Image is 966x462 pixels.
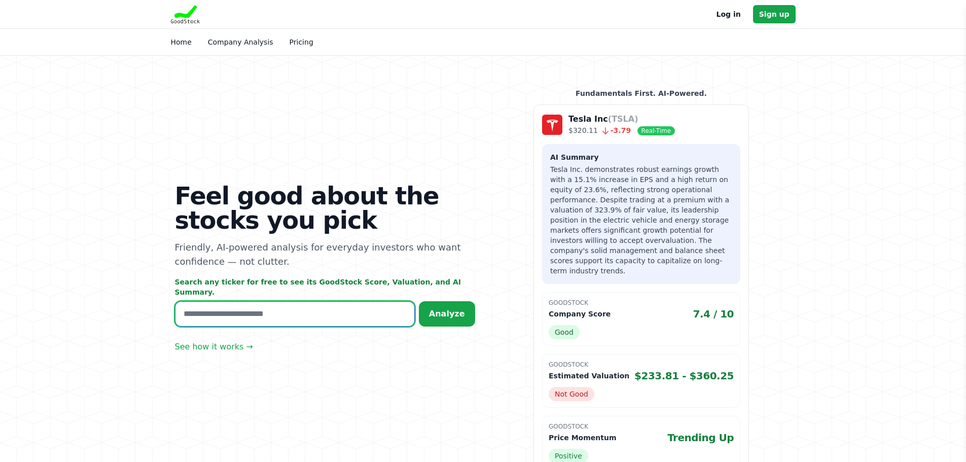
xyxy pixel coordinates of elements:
[549,387,594,401] span: Not Good
[419,301,475,327] button: Analyze
[290,38,313,46] a: Pricing
[598,126,631,134] span: -3.79
[549,371,629,381] p: Estimated Valuation
[549,309,611,319] p: Company Score
[549,422,734,431] p: GoodStock
[608,114,638,124] span: (TSLA)
[634,369,734,383] span: $233.81 - $360.25
[550,152,732,162] h3: AI Summary
[568,125,675,136] p: $320.11
[549,325,580,339] span: Good
[175,240,475,269] p: Friendly, AI-powered analysis for everyday investors who want confidence — not clutter.
[171,5,200,23] img: Goodstock Logo
[549,299,734,307] p: GoodStock
[171,38,192,46] a: Home
[550,164,732,276] p: Tesla Inc. demonstrates robust earnings growth with a 15.1% increase in EPS and a high return on ...
[637,126,675,135] span: Real-Time
[753,5,796,23] a: Sign up
[667,431,734,445] span: Trending Up
[693,307,734,321] span: 7.4 / 10
[549,361,734,369] p: GoodStock
[175,341,253,353] a: See how it works →
[208,38,273,46] a: Company Analysis
[429,309,465,318] span: Analyze
[533,88,749,98] p: Fundamentals First. AI-Powered.
[717,8,741,20] a: Log in
[175,184,475,232] h1: Feel good about the stocks you pick
[542,115,562,135] img: Company Logo
[175,277,475,297] p: Search any ticker for free to see its GoodStock Score, Valuation, and AI Summary.
[549,433,616,443] p: Price Momentum
[568,113,675,125] p: Tesla Inc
